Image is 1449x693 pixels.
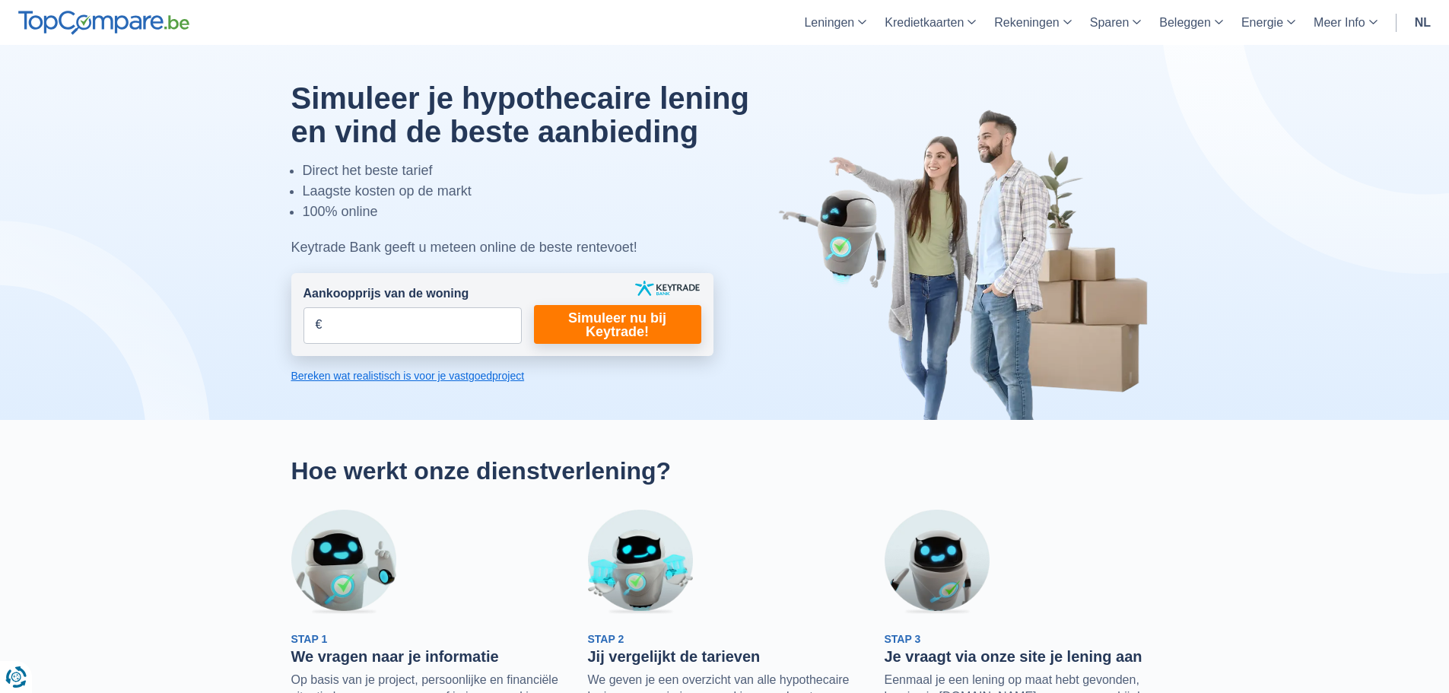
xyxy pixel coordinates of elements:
span: Stap 3 [885,633,921,645]
li: Direct het beste tarief [303,161,788,181]
li: Laagste kosten op de markt [303,181,788,202]
h3: Je vraagt via onze site je lening aan [885,647,1158,666]
img: keytrade [635,281,700,296]
h3: We vragen naar je informatie [291,647,565,666]
span: Stap 1 [291,633,328,645]
a: Bereken wat realistisch is voor je vastgoedproject [291,368,713,383]
img: Stap 3 [885,510,990,615]
h1: Simuleer je hypothecaire lening en vind de beste aanbieding [291,81,788,148]
h2: Hoe werkt onze dienstverlening? [291,456,1158,485]
img: image-hero [778,108,1158,420]
span: € [316,316,323,334]
a: Simuleer nu bij Keytrade! [534,305,701,344]
img: Stap 2 [588,510,693,615]
li: 100% online [303,202,788,222]
img: Stap 1 [291,510,396,615]
img: TopCompare [18,11,189,35]
h3: Jij vergelijkt de tarieven [588,647,862,666]
div: Keytrade Bank geeft u meteen online de beste rentevoet! [291,237,788,258]
label: Aankoopprijs van de woning [303,285,469,303]
span: Stap 2 [588,633,624,645]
